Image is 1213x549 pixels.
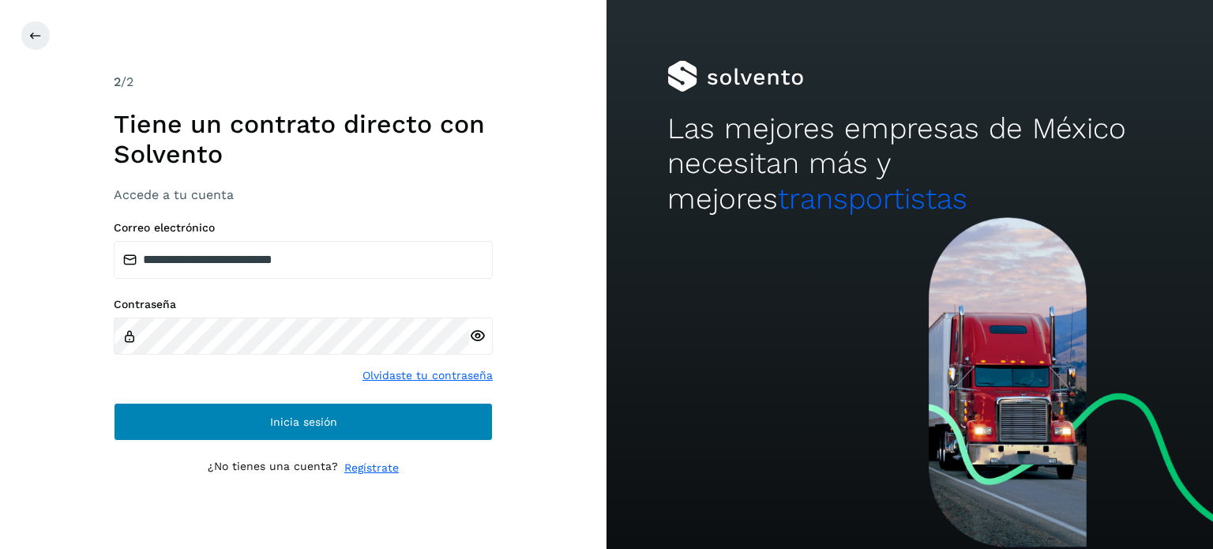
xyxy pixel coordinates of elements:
a: Olvidaste tu contraseña [362,367,493,384]
span: Inicia sesión [270,416,337,427]
a: Regístrate [344,460,399,476]
button: Inicia sesión [114,403,493,441]
h3: Accede a tu cuenta [114,187,493,202]
span: 2 [114,74,121,89]
h1: Tiene un contrato directo con Solvento [114,109,493,170]
label: Correo electrónico [114,221,493,235]
span: transportistas [778,182,967,216]
div: /2 [114,73,493,92]
h2: Las mejores empresas de México necesitan más y mejores [667,111,1152,216]
p: ¿No tienes una cuenta? [208,460,338,476]
label: Contraseña [114,298,493,311]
